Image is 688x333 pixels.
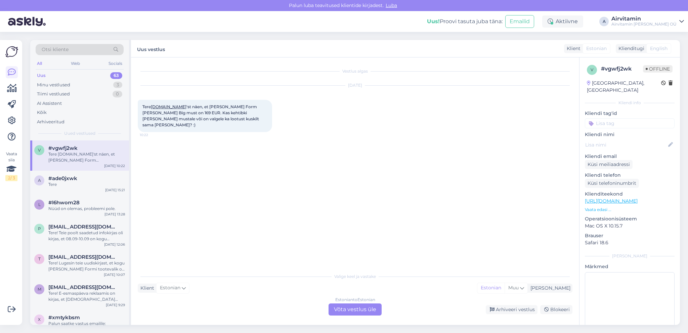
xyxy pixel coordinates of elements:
[38,178,41,183] span: a
[542,15,583,28] div: Aktiivne
[48,181,125,188] div: Tere
[138,68,572,74] div: Vestlus algas
[138,285,154,292] div: Klient
[48,284,118,290] span: merilin686@hotmail.com
[48,315,80,321] span: #xmtykbsm
[48,151,125,163] div: Tere [DOMAIN_NAME]'st näen, et [PERSON_NAME] Form [PERSON_NAME] Big must on 169 EUR. Kas kehtibki...
[585,179,639,188] div: Küsi telefoninumbrit
[585,191,675,198] p: Klienditeekond
[48,254,118,260] span: triin.nuut@gmail.com
[585,263,675,270] p: Märkmed
[38,317,41,322] span: x
[427,18,440,25] b: Uus!
[37,72,46,79] div: Uus
[48,145,78,151] span: #vgwfj2wk
[138,274,572,280] div: Valige keel ja vastake
[564,45,580,52] div: Klient
[486,305,537,314] div: Arhiveeri vestlus
[528,285,570,292] div: [PERSON_NAME]
[36,59,43,68] div: All
[104,212,125,217] div: [DATE] 13:28
[587,80,661,94] div: [GEOGRAPHIC_DATA], [GEOGRAPHIC_DATA]
[585,215,675,222] p: Operatsioonisüsteem
[151,104,186,109] a: [DOMAIN_NAME]
[540,305,572,314] div: Blokeeri
[37,109,47,116] div: Kõik
[113,91,122,97] div: 0
[5,175,17,181] div: 2 / 3
[329,303,382,316] div: Võta vestlus üle
[38,256,41,261] span: t
[38,148,41,153] span: v
[508,285,519,291] span: Muu
[104,163,125,168] div: [DATE] 10:22
[48,290,125,302] div: Tere! E-esmaspäeva reklaamis on kirjas, et [DEMOGRAPHIC_DATA] rakendub ka filtritele. Samas, [PER...
[48,260,125,272] div: Tere! Lugesin teie uudiskirjast, et kogu [PERSON_NAME] Formi tootevalik on 20% soodsamalt alates ...
[104,272,125,277] div: [DATE] 10:07
[585,253,675,259] div: [PERSON_NAME]
[142,104,260,127] span: Tere 'st näen, et [PERSON_NAME] Form [PERSON_NAME] Big must on 169 EUR. Kas kehtibki [PERSON_NAME...
[591,67,593,72] span: v
[160,284,180,292] span: Estonian
[335,297,375,303] div: Estonian to Estonian
[138,82,572,88] div: [DATE]
[585,172,675,179] p: Kliendi telefon
[585,118,675,128] input: Lisa tag
[585,239,675,246] p: Safari 18.6
[611,16,684,27] a: AirvitaminAirvitamin [PERSON_NAME] OÜ
[599,17,609,26] div: A
[37,119,64,125] div: Arhiveeritud
[113,82,122,88] div: 3
[137,44,165,53] label: Uus vestlus
[48,200,80,206] span: #l6hwom28
[586,45,607,52] span: Estonian
[601,65,643,73] div: # vgwfj2wk
[585,100,675,106] div: Kliendi info
[42,46,69,53] span: Otsi kliente
[585,131,675,138] p: Kliendi nimi
[140,132,165,137] span: 10:22
[110,72,122,79] div: 63
[37,100,62,107] div: AI Assistent
[48,175,77,181] span: #ade0jxwk
[427,17,503,26] div: Proovi tasuta juba täna:
[585,110,675,117] p: Kliendi tag'id
[48,224,118,230] span: piret.kattai@gmail.com
[38,226,41,231] span: p
[107,59,124,68] div: Socials
[585,232,675,239] p: Brauser
[5,151,17,181] div: Vaata siia
[585,207,675,213] p: Vaata edasi ...
[585,153,675,160] p: Kliendi email
[611,22,677,27] div: Airvitamin [PERSON_NAME] OÜ
[643,65,673,73] span: Offline
[106,302,125,307] div: [DATE] 9:29
[585,222,675,230] p: Mac OS X 10.15.7
[585,198,638,204] a: [URL][DOMAIN_NAME]
[105,188,125,193] div: [DATE] 15:21
[64,130,95,136] span: Uued vestlused
[37,82,70,88] div: Minu vestlused
[38,202,41,207] span: l
[38,287,41,292] span: m
[585,160,633,169] div: Küsi meiliaadressi
[616,45,644,52] div: Klienditugi
[37,91,70,97] div: Tiimi vestlused
[70,59,81,68] div: Web
[505,15,534,28] button: Emailid
[611,16,677,22] div: Airvitamin
[48,206,125,212] div: Nüüd on olemas, probleemi pole.
[585,141,667,149] input: Lisa nimi
[477,283,505,293] div: Estonian
[650,45,668,52] span: English
[384,2,399,8] span: Luba
[48,321,125,333] div: Palun saatke vastus emailile: [EMAIL_ADDRESS][DOMAIN_NAME]
[48,230,125,242] div: Tere! Teie poolt saadetud infokirjas oli kirjas, et 08.09-10.09 on kogu [PERSON_NAME] Formi toote...
[104,242,125,247] div: [DATE] 12:06
[5,45,18,58] img: Askly Logo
